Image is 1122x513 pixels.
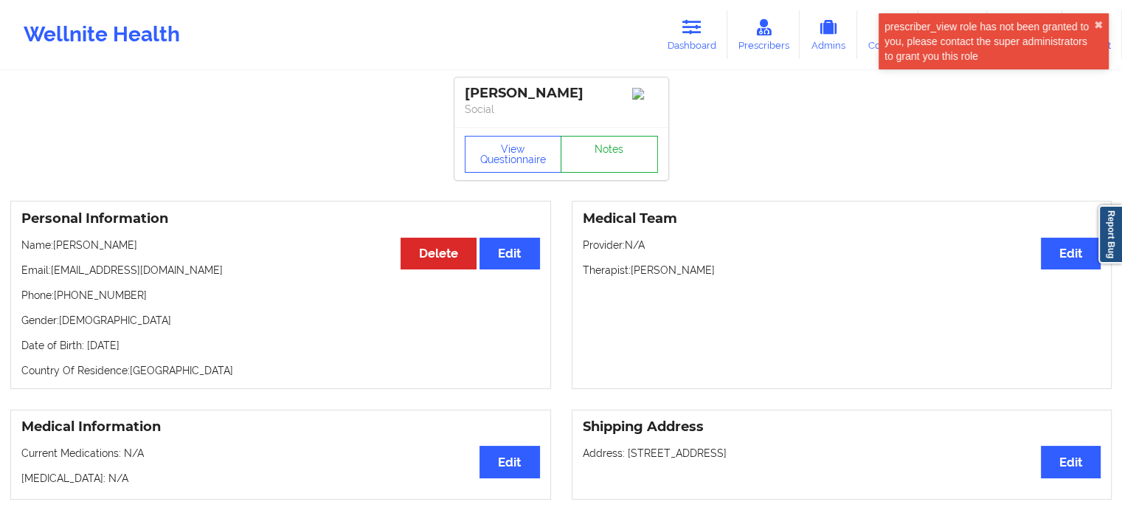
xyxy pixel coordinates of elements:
[21,238,540,252] p: Name: [PERSON_NAME]
[479,446,539,478] button: Edit
[21,363,540,378] p: Country Of Residence: [GEOGRAPHIC_DATA]
[727,10,800,59] a: Prescribers
[21,446,540,461] p: Current Medications: N/A
[583,446,1101,461] p: Address: [STREET_ADDRESS]
[21,313,540,328] p: Gender: [DEMOGRAPHIC_DATA]
[800,10,857,59] a: Admins
[465,85,658,102] div: [PERSON_NAME]
[21,471,540,486] p: [MEDICAL_DATA]: N/A
[401,238,477,269] button: Delete
[21,419,540,435] h3: Medical Information
[583,263,1101,278] p: Therapist: [PERSON_NAME]
[857,10,918,59] a: Coaches
[1041,446,1101,478] button: Edit
[583,210,1101,227] h3: Medical Team
[21,263,540,278] p: Email: [EMAIL_ADDRESS][DOMAIN_NAME]
[583,419,1101,435] h3: Shipping Address
[561,136,658,173] a: Notes
[632,88,658,100] img: Image%2Fplaceholer-image.png
[657,10,727,59] a: Dashboard
[21,210,540,227] h3: Personal Information
[1094,19,1103,31] button: close
[1041,238,1101,269] button: Edit
[1098,205,1122,264] a: Report Bug
[21,338,540,353] p: Date of Birth: [DATE]
[884,19,1094,63] div: prescriber_view role has not been granted to you, please contact the super administrators to gran...
[465,136,562,173] button: View Questionnaire
[465,102,658,117] p: Social
[583,238,1101,252] p: Provider: N/A
[21,288,540,303] p: Phone: [PHONE_NUMBER]
[479,238,539,269] button: Edit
